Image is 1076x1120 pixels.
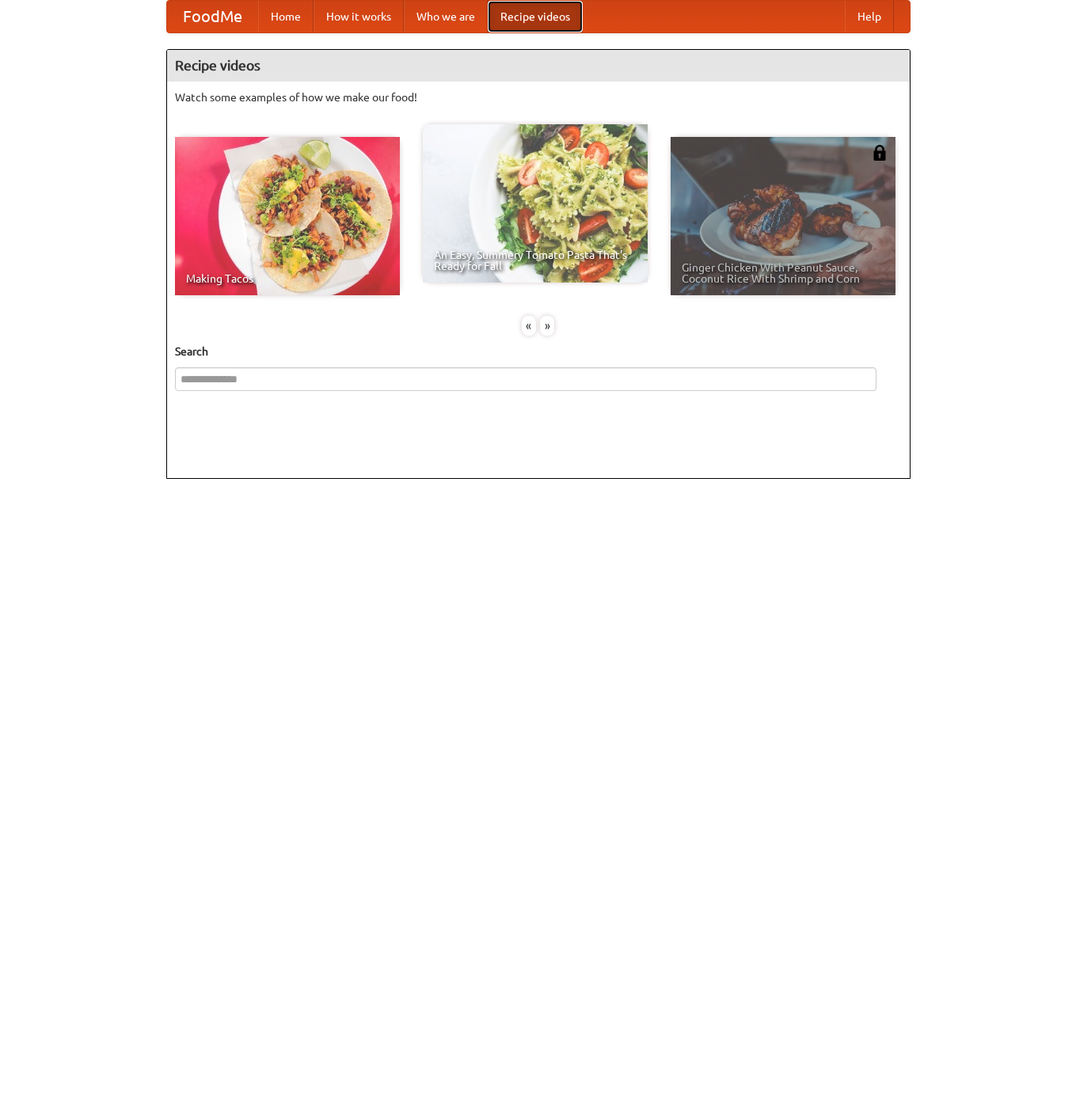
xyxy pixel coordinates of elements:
a: Making Tacos [175,137,400,295]
a: An Easy, Summery Tomato Pasta That's Ready for Fall [423,124,648,283]
p: Watch some examples of how we make our food! [175,89,902,105]
a: Help [845,1,894,32]
span: An Easy, Summery Tomato Pasta That's Ready for Fall [434,249,637,271]
a: Home [258,1,314,32]
span: Making Tacos [186,273,389,284]
a: How it works [314,1,404,32]
a: Recipe videos [488,1,583,32]
img: 483408.png [872,145,888,161]
div: « [522,316,536,336]
div: » [540,316,554,336]
a: FoodMe [167,1,258,32]
a: Who we are [404,1,488,32]
h4: Recipe videos [167,50,910,82]
h5: Search [175,344,902,359]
